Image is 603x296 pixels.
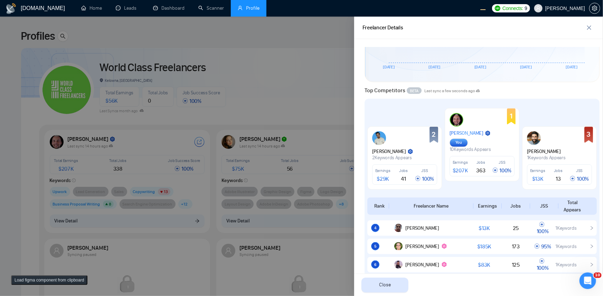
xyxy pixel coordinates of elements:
span: 1 Keywords Appears [527,155,566,161]
span: Jobs [477,160,485,165]
span: You [450,139,468,147]
span: 1 Keywords [555,225,576,231]
span: 1 Keywords [555,244,576,249]
span: user [238,6,243,10]
span: right [590,244,594,249]
tspan: [DATE] [383,65,395,69]
span: 100 % [492,167,511,174]
span: $ 207K [453,167,468,174]
img: Arthur R. [527,131,541,145]
span: JSS [576,168,583,173]
img: Attaullah K. [394,260,403,269]
span: Connects: [502,4,523,12]
span: JSS [421,168,428,173]
span: $ 185K [477,243,491,250]
span: Jobs [554,168,563,173]
tspan: [DATE] [520,65,532,69]
span: 10 Keywords Appears [450,146,491,152]
span: 100 % [415,175,434,182]
span: 1 Keywords [555,262,576,268]
a: setting [589,6,600,11]
span: Earnings [375,168,390,173]
span: 100 % [537,258,549,271]
button: setting [589,3,600,14]
span: user [536,6,541,11]
span: 4 [374,226,376,230]
div: Freelancer Name [389,202,473,210]
span: 2 Keywords Appears [372,155,412,161]
div: Total Appears [558,199,586,213]
div: Freelancer Details [362,23,403,32]
img: Joel B. [394,242,403,250]
img: top_rated_plus [441,244,447,249]
span: Close [379,281,391,289]
span: 6 [374,262,376,267]
div: Top Competitors [365,86,600,95]
a: homeHome [81,5,102,11]
img: logo [6,3,17,14]
span: [PERSON_NAME] [372,148,406,155]
span: [PERSON_NAME] [405,244,439,249]
span: 100 % [537,221,549,235]
span: right [590,226,594,230]
span: JSS [499,160,505,165]
span: 100 % [570,175,589,182]
tspan: [DATE] [428,65,440,69]
div: Earnings [473,202,501,210]
span: [PERSON_NAME] [405,262,439,268]
span: close [584,25,594,30]
span: Jobs [399,168,408,173]
span: [PERSON_NAME] [527,148,561,155]
span: 25 [513,225,519,231]
tspan: [DATE] [474,65,486,69]
div: JSS [530,202,558,210]
span: Profile [246,5,260,11]
span: [PERSON_NAME] [450,130,483,137]
img: Brijesh S. [394,224,403,232]
span: 95 % [534,243,551,250]
span: Last sync a few seconds ago [424,88,480,94]
span: [PERSON_NAME] [405,225,439,231]
button: close [584,22,595,33]
span: $ 13K [532,175,543,182]
img: top_rated [407,149,413,154]
div: 3 [587,131,591,138]
div: 2 [432,131,436,138]
span: Earnings [530,168,545,173]
img: Digvijay T. [372,131,386,145]
span: 363 [476,167,485,174]
span: 173 [512,243,520,250]
div: Jobs [502,202,530,210]
a: messageLeads [116,5,139,11]
img: top_rated [485,131,490,136]
button: Close [361,278,408,293]
img: Robert O. [450,113,463,127]
div: Rank [370,202,389,210]
iframe: Intercom live chat [580,273,596,289]
tspan: [DATE] [566,65,577,69]
span: 41 [401,175,406,182]
img: upwork-logo.png [495,6,500,11]
span: $ 83K [478,261,490,268]
a: searchScanner [198,5,224,11]
span: $ 13K [479,225,490,231]
a: dashboardDashboard [153,5,185,11]
span: 10 [594,273,602,278]
span: BETA [410,88,418,94]
img: top_rated_plus [441,262,447,267]
span: Earnings [453,160,468,165]
span: $ 29K [377,175,389,182]
span: right [590,262,594,267]
span: 13 [556,175,560,182]
span: 5 [374,244,376,249]
span: 125 [512,261,520,268]
span: 9 [525,4,527,12]
div: 1 [510,113,513,120]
